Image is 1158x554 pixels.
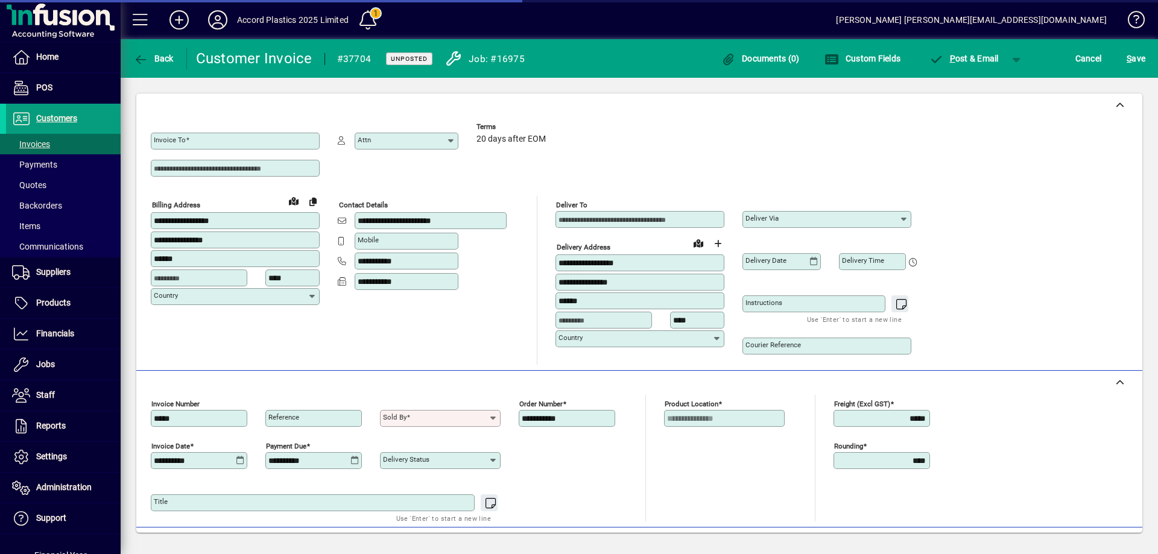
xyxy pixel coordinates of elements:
mat-label: Sold by [383,413,407,421]
span: Back [133,54,174,63]
span: Administration [36,482,92,492]
button: Profile [198,9,237,31]
span: Reports [36,421,66,430]
a: Administration [6,473,121,503]
mat-label: Mobile [358,236,379,244]
mat-label: Invoice To [154,136,186,144]
span: Communications [12,242,83,251]
a: Communications [6,236,121,257]
mat-label: Rounding [834,442,863,450]
mat-label: Product location [665,400,718,408]
span: Staff [36,390,55,400]
mat-label: Attn [358,136,371,144]
span: Backorders [12,201,62,210]
a: View on map [689,233,708,253]
mat-label: Deliver To [556,201,587,209]
mat-label: Delivery status [383,455,429,464]
a: View on map [284,191,303,210]
button: Custom Fields [821,48,903,69]
a: Invoices [6,134,121,154]
mat-label: Deliver via [745,214,779,222]
a: Backorders [6,195,121,216]
span: ave [1127,49,1145,68]
span: Products [36,298,71,307]
span: Documents (0) [721,54,800,63]
div: Accord Plastics 2025 Limited [237,10,349,30]
a: Jobs [6,350,121,380]
button: Documents (0) [718,48,803,69]
div: [PERSON_NAME] [PERSON_NAME][EMAIL_ADDRESS][DOMAIN_NAME] [836,10,1107,30]
span: S [1127,54,1131,63]
mat-label: Country [558,333,583,342]
a: Settings [6,442,121,472]
span: Invoices [12,139,50,149]
a: Items [6,216,121,236]
a: Home [6,42,121,72]
button: Cancel [1072,48,1105,69]
a: Quotes [6,175,121,195]
span: Home [36,52,59,61]
button: Post & Email [923,48,1005,69]
span: Custom Fields [824,54,900,63]
span: Support [36,513,66,523]
a: Financials [6,319,121,349]
mat-label: Order number [519,400,563,408]
a: Suppliers [6,257,121,288]
span: Jobs [36,359,55,369]
mat-label: Courier Reference [745,341,801,349]
span: Quotes [12,180,46,190]
app-page-header-button: Back [121,48,187,69]
mat-label: Country [154,291,178,300]
a: Job: #16975 [435,47,528,70]
span: Items [12,221,40,231]
span: Suppliers [36,267,71,277]
span: 20 days after EOM [476,134,546,144]
mat-label: Freight (excl GST) [834,400,890,408]
div: Job: #16975 [469,49,525,69]
a: Support [6,503,121,534]
button: Copy to Delivery address [303,192,323,211]
div: Customer Invoice [196,49,312,68]
a: Payments [6,154,121,175]
a: Staff [6,380,121,411]
mat-hint: Use 'Enter' to start a new line [807,312,902,326]
button: Back [130,48,177,69]
button: Choose address [708,234,727,253]
a: Reports [6,411,121,441]
mat-label: Payment due [266,442,306,450]
span: P [950,54,955,63]
mat-label: Invoice number [151,400,200,408]
mat-label: Instructions [745,298,782,307]
a: Knowledge Base [1119,2,1143,42]
button: Add [160,9,198,31]
span: Payments [12,160,57,169]
span: POS [36,83,52,92]
mat-label: Invoice date [151,442,190,450]
button: Save [1124,48,1148,69]
span: Financials [36,329,74,338]
span: ost & Email [929,54,999,63]
a: Products [6,288,121,318]
span: Customers [36,113,77,123]
mat-label: Delivery date [745,256,786,265]
span: Terms [476,123,549,131]
span: Cancel [1075,49,1102,68]
span: Unposted [391,55,428,63]
mat-label: Delivery time [842,256,884,265]
mat-hint: Use 'Enter' to start a new line [396,511,491,525]
a: POS [6,73,121,103]
div: #37704 [337,49,372,69]
mat-label: Reference [268,413,299,421]
span: Settings [36,452,67,461]
mat-label: Title [154,497,168,506]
